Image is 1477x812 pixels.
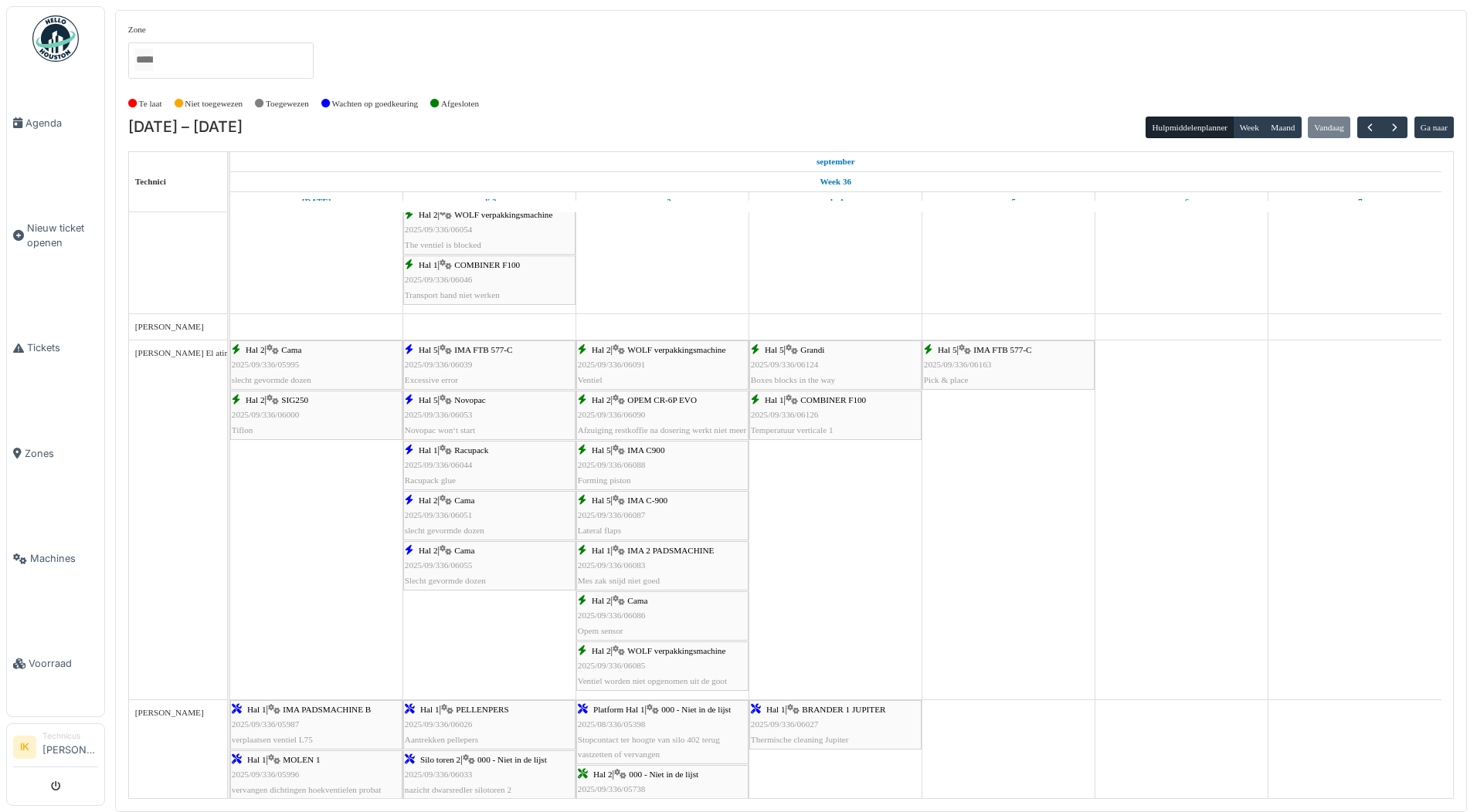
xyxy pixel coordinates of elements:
[281,345,301,354] span: Cama
[593,705,645,714] span: Platform Hal 1
[578,460,646,469] span: 2025/09/336/06088
[405,770,473,779] span: 2025/09/336/06033
[578,443,747,488] div: |
[246,345,265,354] span: Hal 2
[578,661,646,670] span: 2025/09/336/06085
[751,360,819,369] span: 2025/09/336/06124
[27,221,98,250] span: Nieuw ticket openen
[185,97,243,110] label: Niet toegewezen
[7,401,104,506] a: Zones
[454,395,485,404] span: Novopac
[578,626,623,635] span: Opem sensor
[128,118,243,137] h2: [DATE] – [DATE]
[578,360,646,369] span: 2025/09/336/06091
[578,644,747,689] div: |
[751,719,819,729] span: 2025/09/336/06027
[454,260,520,269] span: COMBINER F100
[42,730,98,742] div: Technicus
[405,510,473,519] span: 2025/09/336/06051
[454,345,512,354] span: IMA FTB 577-C
[813,152,859,171] a: 1 september 2025
[232,735,313,744] span: verplaatsen ventiel L75
[650,192,675,211] a: 3 september 2025
[751,375,835,384] span: Boxes blocks in the way
[627,496,667,505] span: IMA C-900
[479,192,501,211] a: 2 september 2025
[1265,117,1302,138] button: Maand
[924,343,1093,387] div: |
[7,506,104,611] a: Machines
[1344,192,1367,211] a: 7 september 2025
[134,49,153,71] input: Alles
[405,560,473,570] span: 2025/09/336/06055
[13,730,98,767] a: IK Technicus[PERSON_NAME]
[578,493,747,538] div: |
[593,770,613,779] span: Hal 2
[128,23,146,36] label: Zone
[592,646,611,655] span: Hal 2
[751,735,849,744] span: Thermische cleaning Jupiter
[405,753,574,797] div: |
[232,343,401,387] div: |
[232,770,300,779] span: 2025/09/336/05996
[7,175,104,296] a: Nieuw ticket openen
[405,208,574,252] div: |
[405,258,574,303] div: |
[578,576,660,585] span: Mes zak snijd niet goed
[405,225,473,234] span: 2025/09/336/06054
[298,192,335,211] a: 1 september 2025
[454,445,488,455] span: Racupack
[405,290,500,299] span: Transport band niet werken
[477,755,547,764] span: 000 - Niet in de lijst
[454,546,474,555] span: Cama
[924,360,992,369] span: 2025/09/336/06163
[281,395,308,404] span: SIG250
[661,705,731,714] span: 000 - Niet in de lijst
[627,445,664,455] span: IMA C900
[405,275,473,284] span: 2025/09/336/06046
[135,322,204,331] span: [PERSON_NAME]
[405,543,574,588] div: |
[232,360,300,369] span: 2025/09/336/05995
[766,705,786,714] span: Hal 1
[405,360,473,369] span: 2025/09/336/06039
[405,735,478,744] span: Aantrekken pellepers
[232,410,300,419] span: 2025/09/336/06000
[578,784,646,793] span: 2025/09/336/05738
[627,596,647,605] span: Cama
[578,526,621,535] span: Lateral flaps
[420,705,440,714] span: Hal 1
[578,510,646,519] span: 2025/09/336/06087
[232,753,401,812] div: |
[419,345,438,354] span: Hal 5
[454,210,552,219] span: WOLF verpakkingsmachine
[247,705,267,714] span: Hal 1
[816,172,855,191] a: Week 36
[824,192,847,211] a: 4 september 2025
[25,446,98,461] span: Zones
[578,767,747,812] div: |
[441,97,479,110] label: Afgesloten
[578,543,747,588] div: |
[1414,117,1455,138] button: Ga naar
[592,345,611,354] span: Hal 2
[419,496,438,505] span: Hal 2
[578,611,646,620] span: 2025/09/336/06086
[232,785,382,809] span: vervangen dichtingen hoekventielen probat molens
[751,702,920,747] div: |
[232,393,401,438] div: |
[405,785,511,794] span: nazicht dwarsredler silotoren 2
[629,770,698,779] span: 000 - Niet in de lijst
[1357,117,1383,139] button: Vorige
[247,755,267,764] span: Hal 1
[405,343,574,387] div: |
[578,676,727,685] span: Ventiel worden niet opgenomen uit de goot
[578,410,646,419] span: 2025/09/336/06090
[578,594,747,638] div: |
[938,345,957,354] span: Hal 5
[405,526,484,535] span: slecht gevormde dozen
[800,345,824,354] span: Grandi
[135,708,204,717] span: [PERSON_NAME]
[232,719,300,729] span: 2025/09/336/05987
[419,546,438,555] span: Hal 2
